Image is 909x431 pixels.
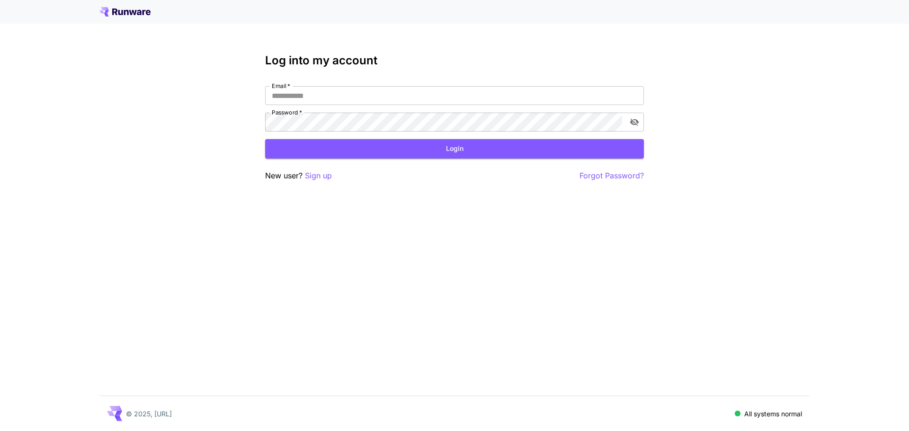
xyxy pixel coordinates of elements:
[272,108,302,116] label: Password
[626,114,643,131] button: toggle password visibility
[265,139,644,158] button: Login
[272,82,290,90] label: Email
[305,170,332,182] button: Sign up
[579,170,644,182] button: Forgot Password?
[744,409,802,419] p: All systems normal
[265,54,644,67] h3: Log into my account
[265,170,332,182] p: New user?
[126,409,172,419] p: © 2025, [URL]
